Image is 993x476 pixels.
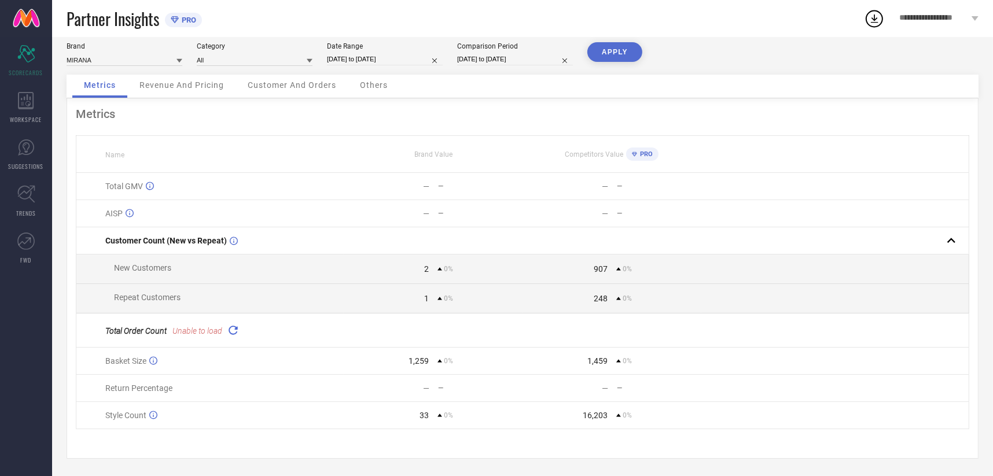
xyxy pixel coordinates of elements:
[414,150,453,158] span: Brand Value
[114,263,171,272] span: New Customers
[67,7,159,31] span: Partner Insights
[105,411,146,420] span: Style Count
[444,294,453,302] span: 0%
[424,294,429,303] div: 1
[105,383,172,393] span: Return Percentage
[423,209,429,218] div: —
[864,8,885,29] div: Open download list
[623,357,632,365] span: 0%
[67,42,182,50] div: Brand
[617,384,701,392] div: —
[197,42,312,50] div: Category
[84,80,116,90] span: Metrics
[420,411,429,420] div: 33
[76,107,969,121] div: Metrics
[172,326,222,335] span: Unable to load
[602,383,608,393] div: —
[438,182,522,190] div: —
[617,182,701,190] div: —
[565,150,623,158] span: Competitors Value
[105,182,143,191] span: Total GMV
[623,294,632,302] span: 0%
[424,264,429,274] div: 2
[587,42,642,62] button: APPLY
[438,209,522,217] div: —
[457,53,573,65] input: Select comparison period
[423,182,429,191] div: —
[327,42,443,50] div: Date Range
[583,411,608,420] div: 16,203
[114,293,181,302] span: Repeat Customers
[10,115,42,124] span: WORKSPACE
[602,209,608,218] div: —
[9,162,44,171] span: SUGGESTIONS
[409,356,429,366] div: 1,259
[21,256,32,264] span: FWD
[9,68,43,77] span: SCORECARDS
[327,53,443,65] input: Select date range
[248,80,336,90] span: Customer And Orders
[444,265,453,273] span: 0%
[105,236,227,245] span: Customer Count (New vs Repeat)
[16,209,36,217] span: TRENDS
[438,384,522,392] div: —
[444,357,453,365] span: 0%
[139,80,224,90] span: Revenue And Pricing
[594,294,608,303] div: 248
[105,151,124,159] span: Name
[423,383,429,393] div: —
[637,150,653,158] span: PRO
[225,322,241,338] div: Reload "Total Order Count "
[594,264,608,274] div: 907
[105,356,146,366] span: Basket Size
[105,326,167,335] span: Total Order Count
[105,209,123,218] span: AISP
[617,209,701,217] div: —
[360,80,388,90] span: Others
[457,42,573,50] div: Comparison Period
[623,265,632,273] span: 0%
[587,356,608,366] div: 1,459
[602,182,608,191] div: —
[623,411,632,419] span: 0%
[179,16,196,24] span: PRO
[444,411,453,419] span: 0%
